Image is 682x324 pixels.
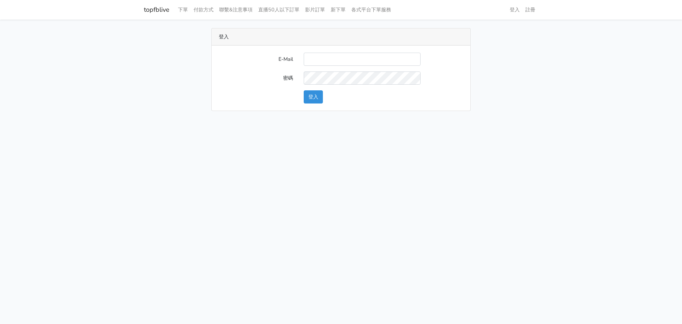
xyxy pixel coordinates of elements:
a: 登入 [507,3,523,17]
a: topfblive [144,3,169,17]
a: 新下單 [328,3,348,17]
a: 註冊 [523,3,538,17]
label: 密碼 [213,71,298,85]
a: 下單 [175,3,191,17]
label: E-Mail [213,53,298,66]
a: 直播50人以下訂單 [255,3,302,17]
a: 影片訂單 [302,3,328,17]
a: 付款方式 [191,3,216,17]
a: 聯繫&注意事項 [216,3,255,17]
button: 登入 [304,90,323,103]
a: 各式平台下單服務 [348,3,394,17]
div: 登入 [212,28,470,46]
